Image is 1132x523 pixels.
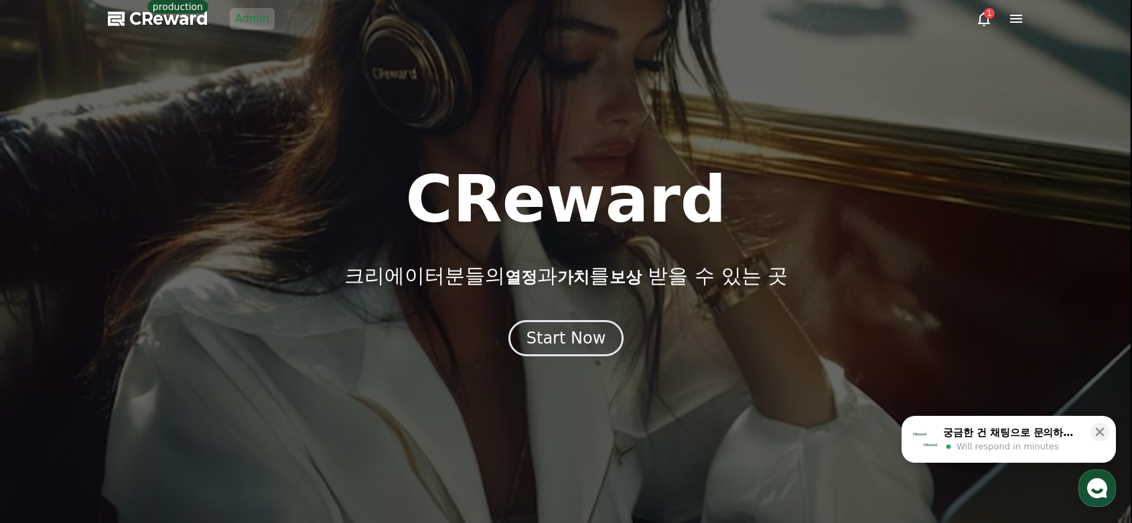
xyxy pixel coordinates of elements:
span: CReward [129,8,208,29]
span: 가치 [557,268,589,287]
a: Admin [230,8,275,29]
h1: CReward [405,167,726,232]
a: CReward [108,8,208,29]
p: 크리에이터분들의 과 를 받을 수 있는 곳 [344,264,788,288]
span: 열정 [505,268,537,287]
span: 보상 [610,268,642,287]
div: Start Now [526,327,606,349]
button: Start Now [508,320,624,356]
a: Start Now [508,333,624,346]
div: 1 [984,8,995,19]
a: 1 [976,11,992,27]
